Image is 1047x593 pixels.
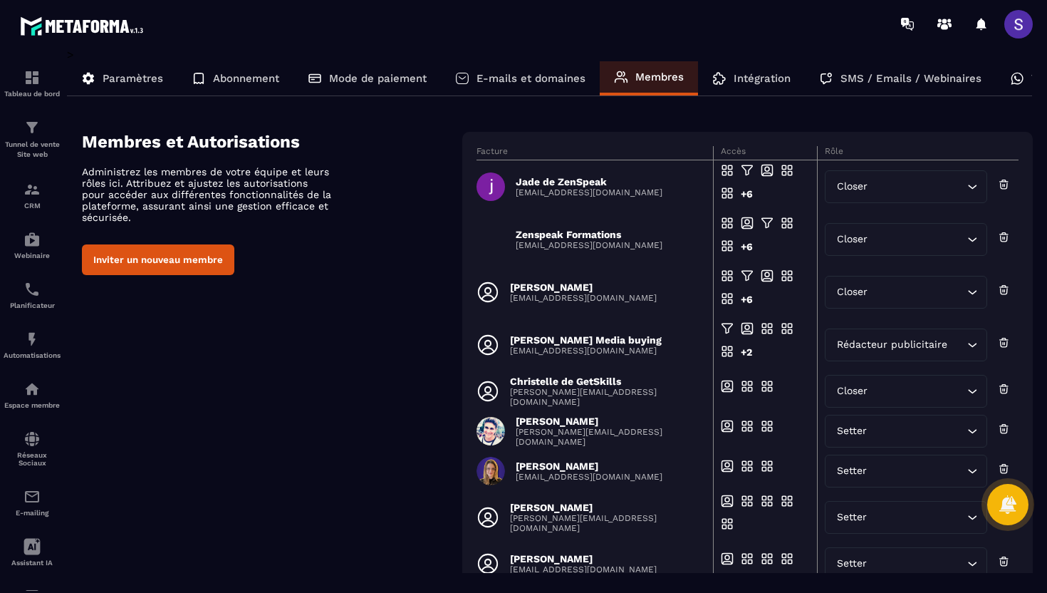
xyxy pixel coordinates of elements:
span: Setter [834,463,870,479]
p: Espace membre [4,401,61,409]
div: Search for option [825,223,987,256]
p: Administrez les membres de votre équipe et leurs rôles ici. Attribuez et ajustez les autorisation... [82,166,331,223]
input: Search for option [951,337,964,353]
h4: Membres et Autorisations [82,132,462,152]
p: Membres [635,71,684,83]
img: logo [20,13,148,39]
p: Tunnel de vente Site web [4,140,61,160]
th: Facture [476,146,714,160]
p: E-mails et domaines [476,72,585,85]
input: Search for option [871,284,964,300]
input: Search for option [871,179,964,195]
input: Search for option [870,423,964,439]
p: [PERSON_NAME] Media buying [510,334,662,346]
div: +6 [741,239,754,262]
p: Paramètres [103,72,163,85]
a: automationsautomationsEspace membre [4,370,61,420]
p: Jade de ZenSpeak [516,176,662,187]
a: Assistant IA [4,527,61,577]
p: Réseaux Sociaux [4,451,61,467]
span: Rédacteur publicitaire [834,337,951,353]
p: [PERSON_NAME][EMAIL_ADDRESS][DOMAIN_NAME] [510,513,704,533]
p: [EMAIL_ADDRESS][DOMAIN_NAME] [516,240,662,250]
div: +2 [741,345,754,368]
a: automationsautomationsWebinaire [4,220,61,270]
span: Closer [834,232,871,247]
th: Accès [714,146,818,160]
a: schedulerschedulerPlanificateur [4,270,61,320]
p: Mode de paiement [329,72,427,85]
p: Webinaire [4,252,61,259]
div: Search for option [825,170,987,203]
div: Search for option [825,415,987,448]
p: Abonnement [213,72,279,85]
p: [EMAIL_ADDRESS][DOMAIN_NAME] [510,346,662,356]
div: Search for option [825,501,987,534]
input: Search for option [871,232,964,247]
p: Automatisations [4,351,61,359]
input: Search for option [870,463,964,479]
div: +6 [741,187,754,210]
th: Rôle [817,146,1019,160]
img: email [24,488,41,505]
div: Search for option [825,455,987,488]
a: automationsautomationsAutomatisations [4,320,61,370]
p: [PERSON_NAME][EMAIL_ADDRESS][DOMAIN_NAME] [510,387,704,407]
p: Planificateur [4,301,61,309]
p: Intégration [734,72,791,85]
p: CRM [4,202,61,210]
span: Setter [834,556,870,572]
span: Closer [834,284,871,300]
img: automations [24,331,41,348]
p: Assistant IA [4,559,61,567]
span: Closer [834,179,871,195]
p: [PERSON_NAME][EMAIL_ADDRESS][DOMAIN_NAME] [516,427,704,447]
p: SMS / Emails / Webinaires [840,72,981,85]
p: [PERSON_NAME] [516,460,662,472]
p: [EMAIL_ADDRESS][DOMAIN_NAME] [510,293,657,303]
p: [PERSON_NAME] [516,416,704,427]
p: E-mailing [4,509,61,517]
p: [PERSON_NAME] [510,282,657,293]
div: Search for option [825,547,987,580]
span: Setter [834,510,870,525]
p: Tableau de bord [4,90,61,98]
img: formation [24,181,41,198]
div: Search for option [825,329,987,361]
img: formation [24,119,41,136]
div: Search for option [825,276,987,309]
img: formation [24,69,41,86]
input: Search for option [870,510,964,525]
input: Search for option [871,383,964,399]
a: social-networksocial-networkRéseaux Sociaux [4,420,61,478]
input: Search for option [870,556,964,572]
a: formationformationTableau de bord [4,58,61,108]
p: [PERSON_NAME] [510,553,657,564]
p: Zenspeak Formations [516,229,662,240]
a: formationformationTunnel de vente Site web [4,108,61,170]
a: emailemailE-mailing [4,478,61,527]
button: Inviter un nouveau membre [82,244,234,275]
img: automations [24,231,41,248]
img: social-network [24,430,41,448]
p: [EMAIL_ADDRESS][DOMAIN_NAME] [510,564,657,574]
p: [EMAIL_ADDRESS][DOMAIN_NAME] [516,187,662,197]
img: scheduler [24,281,41,298]
div: Search for option [825,375,987,408]
img: automations [24,381,41,398]
p: [EMAIL_ADDRESS][DOMAIN_NAME] [516,472,662,482]
span: Setter [834,423,870,439]
p: Christelle de GetSkills [510,376,704,387]
a: formationformationCRM [4,170,61,220]
div: +6 [741,292,754,315]
span: Closer [834,383,871,399]
p: [PERSON_NAME] [510,502,704,513]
